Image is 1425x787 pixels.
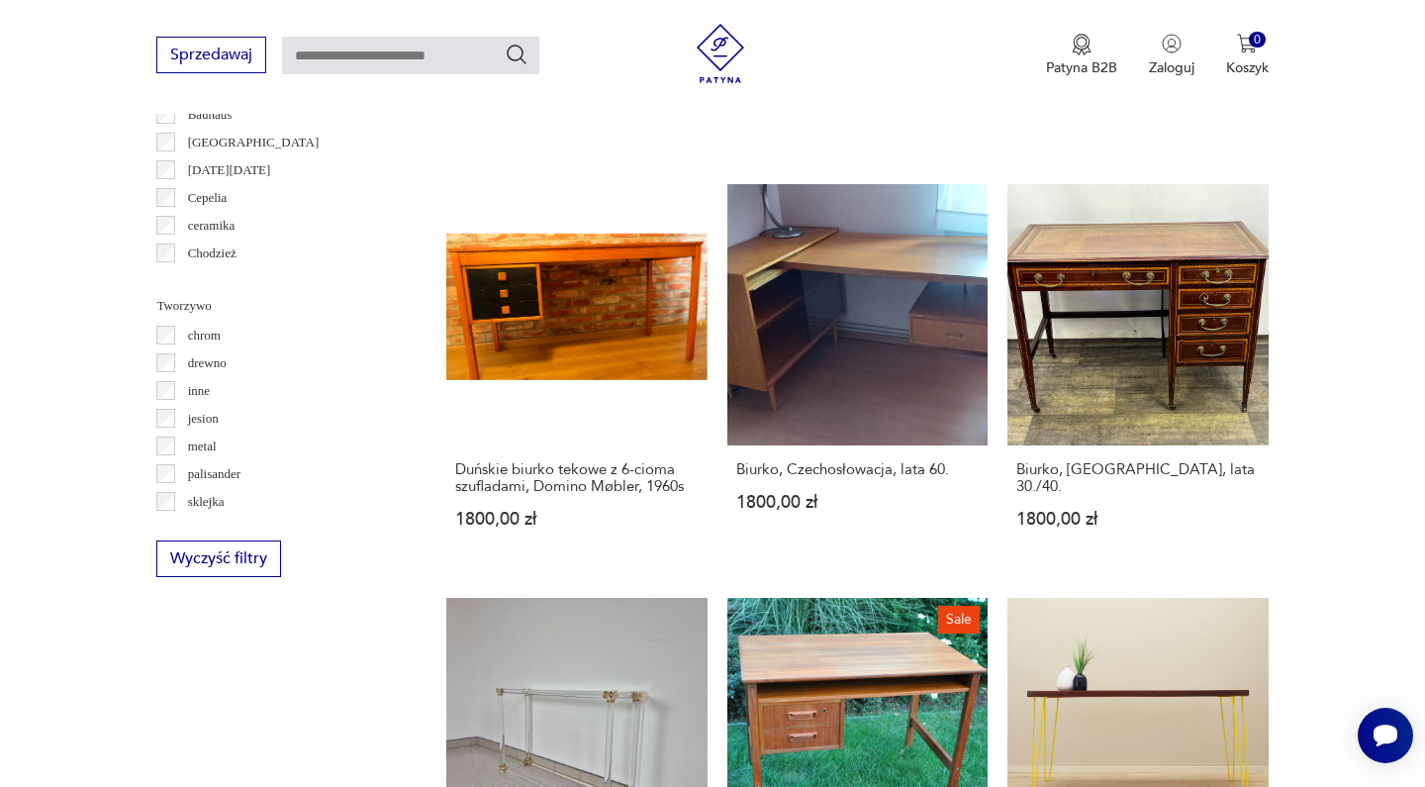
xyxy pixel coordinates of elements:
p: Cepelia [188,187,228,209]
button: Wyczyść filtry [156,541,281,577]
p: Chodzież [188,243,237,264]
p: 1800,00 zł [455,511,698,528]
p: Bauhaus [188,104,233,126]
a: Ikona medaluPatyna B2B [1046,34,1117,77]
img: Ikonka użytkownika [1162,34,1182,53]
p: jesion [188,408,219,430]
p: ceramika [188,215,236,237]
button: Szukaj [505,43,528,66]
p: Ćmielów [188,270,236,292]
p: 1800,00 zł [736,494,979,511]
h3: Duńskie biurko tekowe z 6-cioma szufladami, Domino Møbler, 1960s [455,461,698,495]
p: palisander [188,463,240,485]
img: Patyna - sklep z meblami i dekoracjami vintage [691,24,750,83]
div: 0 [1249,32,1266,49]
a: Duńskie biurko tekowe z 6-cioma szufladami, Domino Møbler, 1960sDuńskie biurko tekowe z 6-cioma s... [446,184,707,565]
iframe: Smartsupp widget button [1358,708,1413,763]
p: Tworzywo [156,295,399,317]
img: Ikona medalu [1072,34,1092,55]
p: [DATE][DATE] [188,159,271,181]
p: Koszyk [1226,58,1269,77]
p: szkło [188,519,215,541]
p: 1800,00 zł [1016,511,1259,528]
p: 1700,00 zł [1016,97,1259,114]
button: 0Koszyk [1226,34,1269,77]
button: Zaloguj [1149,34,1194,77]
img: Ikona koszyka [1237,34,1257,53]
p: chrom [188,325,221,346]
h3: Biurko, Czechosłowacja, lata 60. [736,461,979,478]
h3: Biurko, [GEOGRAPHIC_DATA], lata 30./40. [1016,461,1259,495]
a: Biurko, Anglia, lata 30./40.Biurko, [GEOGRAPHIC_DATA], lata 30./40.1800,00 zł [1007,184,1268,565]
p: inne [188,380,210,402]
a: Sprzedawaj [156,49,266,63]
p: 1400,00 zł [455,97,698,114]
p: drewno [188,352,227,374]
a: Biurko, Czechosłowacja, lata 60.Biurko, Czechosłowacja, lata 60.1800,00 zł [727,184,988,565]
button: Patyna B2B [1046,34,1117,77]
p: metal [188,436,217,457]
p: Patyna B2B [1046,58,1117,77]
p: [GEOGRAPHIC_DATA] [188,132,320,153]
p: Zaloguj [1149,58,1194,77]
button: Sprzedawaj [156,37,266,73]
p: sklejka [188,491,225,513]
p: 1400,00 zł [736,97,979,114]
